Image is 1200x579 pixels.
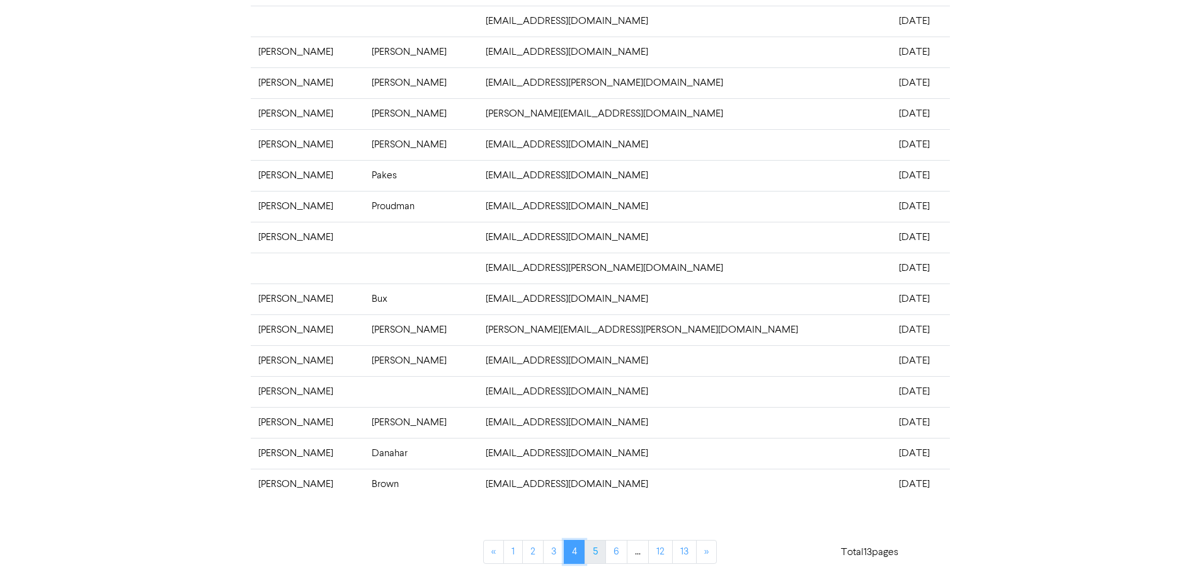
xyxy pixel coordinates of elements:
[251,191,365,222] td: [PERSON_NAME]
[483,540,504,564] a: «
[364,37,478,67] td: [PERSON_NAME]
[672,540,697,564] a: Page 13
[364,160,478,191] td: Pakes
[364,469,478,500] td: Brown
[478,67,892,98] td: [EMAIL_ADDRESS][PERSON_NAME][DOMAIN_NAME]
[543,540,564,564] a: Page 3
[891,67,949,98] td: [DATE]
[364,129,478,160] td: [PERSON_NAME]
[478,376,892,407] td: [EMAIL_ADDRESS][DOMAIN_NAME]
[478,284,892,314] td: [EMAIL_ADDRESS][DOMAIN_NAME]
[478,253,892,284] td: [EMAIL_ADDRESS][PERSON_NAME][DOMAIN_NAME]
[891,438,949,469] td: [DATE]
[364,438,478,469] td: Danahar
[251,160,365,191] td: [PERSON_NAME]
[364,191,478,222] td: Proudman
[251,129,365,160] td: [PERSON_NAME]
[478,191,892,222] td: [EMAIL_ADDRESS][DOMAIN_NAME]
[891,376,949,407] td: [DATE]
[478,6,892,37] td: [EMAIL_ADDRESS][DOMAIN_NAME]
[648,540,673,564] a: Page 12
[364,98,478,129] td: [PERSON_NAME]
[478,345,892,376] td: [EMAIL_ADDRESS][DOMAIN_NAME]
[364,345,478,376] td: [PERSON_NAME]
[478,37,892,67] td: [EMAIL_ADDRESS][DOMAIN_NAME]
[891,191,949,222] td: [DATE]
[251,314,365,345] td: [PERSON_NAME]
[364,284,478,314] td: Bux
[251,345,365,376] td: [PERSON_NAME]
[251,407,365,438] td: [PERSON_NAME]
[891,284,949,314] td: [DATE]
[522,540,544,564] a: Page 2
[891,129,949,160] td: [DATE]
[478,438,892,469] td: [EMAIL_ADDRESS][DOMAIN_NAME]
[251,284,365,314] td: [PERSON_NAME]
[585,540,606,564] a: Page 5
[251,438,365,469] td: [PERSON_NAME]
[478,314,892,345] td: [PERSON_NAME][EMAIL_ADDRESS][PERSON_NAME][DOMAIN_NAME]
[891,37,949,67] td: [DATE]
[251,67,365,98] td: [PERSON_NAME]
[1137,519,1200,579] iframe: Chat Widget
[891,345,949,376] td: [DATE]
[696,540,717,564] a: »
[251,376,365,407] td: [PERSON_NAME]
[564,540,585,564] a: Page 4 is your current page
[364,314,478,345] td: [PERSON_NAME]
[251,98,365,129] td: [PERSON_NAME]
[605,540,627,564] a: Page 6
[478,469,892,500] td: [EMAIL_ADDRESS][DOMAIN_NAME]
[478,222,892,253] td: [EMAIL_ADDRESS][DOMAIN_NAME]
[891,407,949,438] td: [DATE]
[251,37,365,67] td: [PERSON_NAME]
[891,314,949,345] td: [DATE]
[891,98,949,129] td: [DATE]
[364,67,478,98] td: [PERSON_NAME]
[891,253,949,284] td: [DATE]
[478,98,892,129] td: [PERSON_NAME][EMAIL_ADDRESS][DOMAIN_NAME]
[891,469,949,500] td: [DATE]
[251,222,365,253] td: [PERSON_NAME]
[891,6,949,37] td: [DATE]
[251,469,365,500] td: [PERSON_NAME]
[478,129,892,160] td: [EMAIL_ADDRESS][DOMAIN_NAME]
[503,540,523,564] a: Page 1
[364,407,478,438] td: [PERSON_NAME]
[891,160,949,191] td: [DATE]
[478,407,892,438] td: [EMAIL_ADDRESS][DOMAIN_NAME]
[891,222,949,253] td: [DATE]
[841,545,898,560] p: Total 13 pages
[478,160,892,191] td: [EMAIL_ADDRESS][DOMAIN_NAME]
